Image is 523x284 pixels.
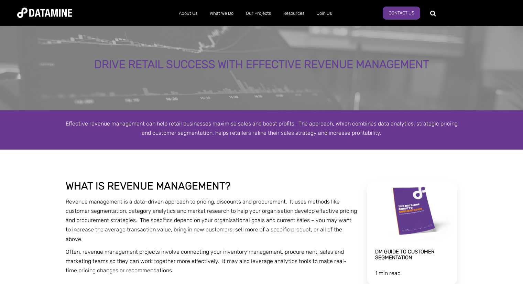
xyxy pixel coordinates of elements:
[61,58,462,71] div: Drive retail success with effective revenue management
[66,226,342,242] span: , bring in new customers, sell more of a specific product, or all of the above.
[66,249,347,274] span: Often, revenue management projects involve connecting your inventory management, procurement, sal...
[310,4,338,22] a: Join Us
[383,7,420,20] a: Contact Us
[66,119,458,138] p: Effective revenue management can help retail businesses maximise sales and boost profits. The app...
[240,4,277,22] a: Our Projects
[66,180,230,192] span: What is revenue management?
[173,4,204,22] a: About Us
[204,4,240,22] a: What We Do
[66,198,357,233] span: Revenue management is a data-driven approach to pricing, discounts and procurement. It uses metho...
[277,4,310,22] a: Resources
[17,8,72,18] img: Datamine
